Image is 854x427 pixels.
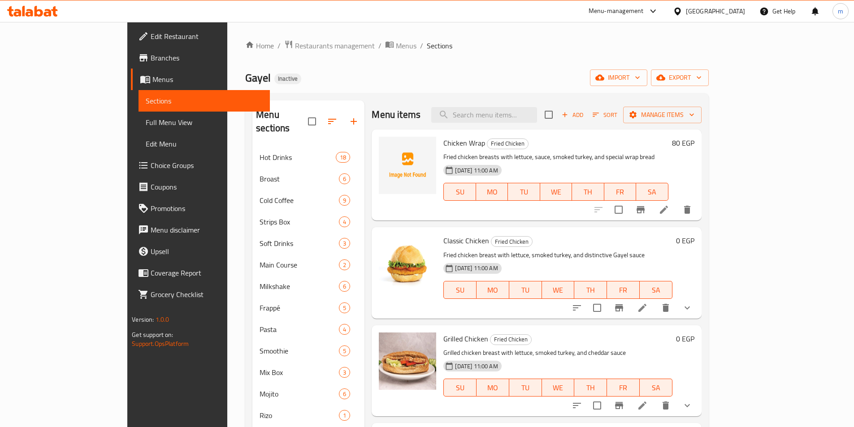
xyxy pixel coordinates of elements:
[630,109,694,121] span: Manage items
[609,200,628,219] span: Select to update
[252,383,364,405] div: Mojito6
[260,152,336,163] span: Hot Drinks
[339,281,350,292] div: items
[508,183,540,201] button: TU
[260,173,339,184] span: Broast
[372,108,420,121] h2: Menu items
[284,40,375,52] a: Restaurants management
[574,379,607,397] button: TH
[339,410,350,421] div: items
[443,281,477,299] button: SU
[260,345,339,356] span: Smoothie
[443,250,672,261] p: Fried chicken breast with lettuce, smoked turkey, and distinctive Gayel sauce
[252,297,364,319] div: Frappé5
[260,259,339,270] div: Main Course
[838,6,843,16] span: m
[597,72,640,83] span: import
[339,390,350,398] span: 6
[590,69,647,86] button: import
[655,297,676,319] button: delete
[636,183,668,201] button: SA
[447,284,473,297] span: SU
[623,107,702,123] button: Manage items
[339,259,350,270] div: items
[252,190,364,211] div: Cold Coffee9
[339,175,350,183] span: 6
[256,108,308,135] h2: Menu sections
[131,241,270,262] a: Upsell
[443,136,485,150] span: Chicken Wrap
[682,302,693,313] svg: Show Choices
[588,396,607,415] span: Select to update
[277,40,281,51] li: /
[655,395,676,416] button: delete
[542,379,575,397] button: WE
[539,105,558,124] span: Select section
[260,195,339,206] span: Cold Coffee
[252,340,364,362] div: Smoothie5
[640,379,672,397] button: SA
[303,112,321,131] span: Select all sections
[339,345,350,356] div: items
[339,218,350,226] span: 4
[477,379,509,397] button: MO
[643,381,669,394] span: SA
[151,160,263,171] span: Choice Groups
[546,381,571,394] span: WE
[339,368,350,377] span: 3
[321,111,343,132] span: Sort sections
[672,137,694,149] h6: 80 EGP
[151,31,263,42] span: Edit Restaurant
[260,281,339,292] div: Milkshake
[260,410,339,421] div: Rizo
[252,254,364,276] div: Main Course2
[252,211,364,233] div: Strips Box4
[339,411,350,420] span: 1
[379,137,436,194] img: Chicken Wrap
[385,40,416,52] a: Menus
[490,334,532,345] div: Fried Chicken
[379,332,436,390] img: Grilled Chicken
[146,138,263,149] span: Edit Menu
[611,381,636,394] span: FR
[252,405,364,426] div: Rizo1
[572,183,604,201] button: TH
[658,72,702,83] span: export
[151,267,263,278] span: Coverage Report
[588,298,607,317] span: Select to update
[131,284,270,305] a: Grocery Checklist
[339,261,350,269] span: 2
[513,284,538,297] span: TU
[252,168,364,190] div: Broast6
[490,334,531,345] span: Fried Chicken
[379,234,436,292] img: Classic Chicken
[578,381,603,394] span: TH
[252,319,364,340] div: Pasta4
[546,284,571,297] span: WE
[339,347,350,355] span: 5
[560,110,585,120] span: Add
[643,284,669,297] span: SA
[443,151,668,163] p: Fried chicken breasts with lettuce, sauce, smoked turkey, and special wrap bread
[260,388,339,399] div: Mojito
[578,284,603,297] span: TH
[260,324,339,335] span: Pasta
[589,6,644,17] div: Menu-management
[339,173,350,184] div: items
[131,219,270,241] a: Menu disclaimer
[611,284,636,297] span: FR
[139,112,270,133] a: Full Menu View
[451,166,501,175] span: [DATE] 11:00 AM
[447,381,473,394] span: SU
[339,325,350,334] span: 4
[686,6,745,16] div: [GEOGRAPHIC_DATA]
[443,347,672,358] p: Grilled chicken breast with lettuce, smoked turkey, and cheddar sauce
[339,238,350,249] div: items
[260,238,339,249] span: Soft Drinks
[339,304,350,312] span: 5
[260,367,339,378] span: Mix Box
[132,314,154,325] span: Version:
[544,185,568,198] span: WE
[252,233,364,254] div: Soft Drinks3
